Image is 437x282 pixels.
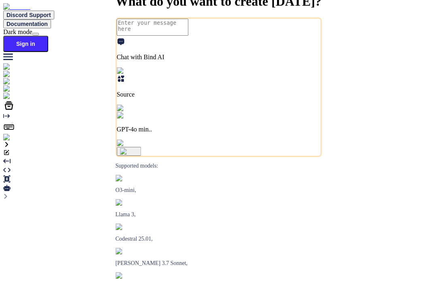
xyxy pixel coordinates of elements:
img: Pick Models [117,105,156,112]
img: attachment [117,140,151,147]
img: Bind AI [3,3,30,11]
p: O3-mini, [115,187,322,194]
p: [PERSON_NAME] 3.7 Sonnet, [115,260,322,267]
img: Pick Tools [117,67,150,75]
button: Sign in [3,36,48,52]
img: darkCloudIdeIcon [3,93,57,100]
p: Chat with Bind AI [117,54,320,61]
span: Documentation [6,21,48,27]
img: Mistral-AI [115,224,146,230]
img: signin [3,134,26,141]
img: chat [3,63,21,71]
img: GPT-4 [115,175,137,181]
p: GPT-4o min.. [117,126,320,133]
img: chat [3,78,21,85]
span: Discord Support [6,12,51,18]
img: ai-studio [3,71,32,78]
img: icon [120,148,138,155]
p: Llama 3, [115,211,322,218]
button: Documentation [3,19,51,28]
img: githubLight [3,85,41,93]
img: claude [115,272,137,279]
span: Dark mode [3,28,32,35]
img: Llama2 [115,199,139,206]
button: Discord Support [3,11,54,19]
p: Source [117,91,320,98]
p: Codestral 25.01, [115,236,322,242]
img: GPT-4o mini [117,112,157,119]
img: claude [115,248,137,254]
p: Supported models: [115,163,322,169]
